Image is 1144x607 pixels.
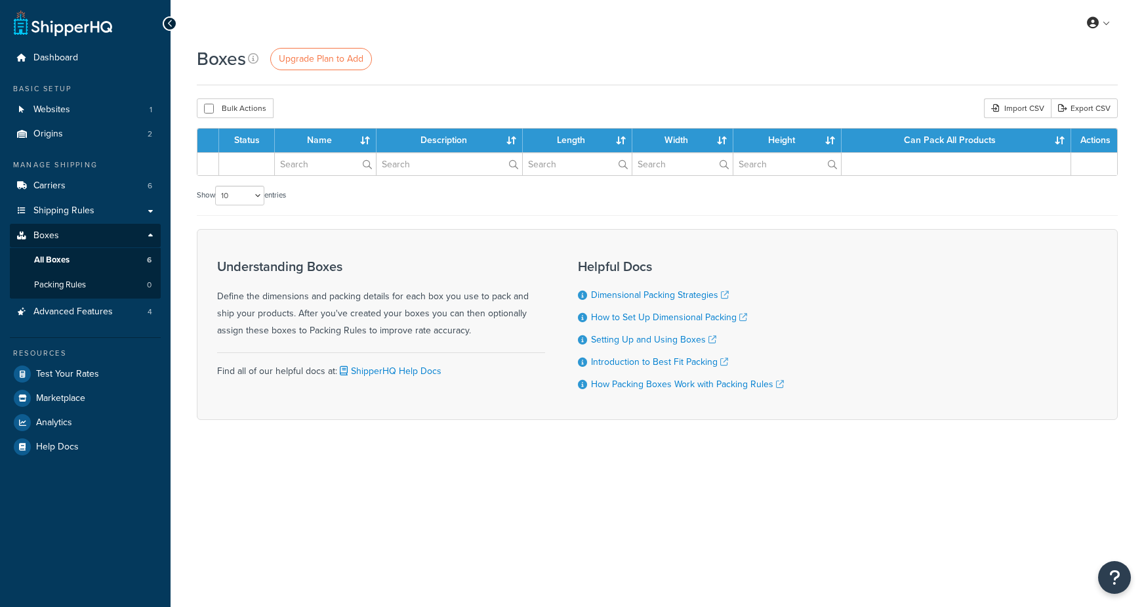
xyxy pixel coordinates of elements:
span: 1 [150,104,152,115]
label: Show entries [197,186,286,205]
a: Export CSV [1051,98,1118,118]
input: Search [632,153,733,175]
th: Can Pack All Products [842,129,1071,152]
span: Carriers [33,180,66,192]
span: Upgrade Plan to Add [279,52,363,66]
a: Advanced Features 4 [10,300,161,324]
input: Search [275,153,376,175]
a: Packing Rules 0 [10,273,161,297]
h1: Boxes [197,46,246,72]
li: Boxes [10,224,161,299]
li: Origins [10,122,161,146]
a: Analytics [10,411,161,434]
span: Boxes [33,230,59,241]
div: Import CSV [984,98,1051,118]
button: Open Resource Center [1098,561,1131,594]
a: ShipperHQ Home [14,10,112,36]
div: Manage Shipping [10,159,161,171]
span: All Boxes [34,255,70,266]
a: Test Your Rates [10,362,161,386]
a: How Packing Boxes Work with Packing Rules [591,377,784,391]
th: Width [632,129,733,152]
a: Dashboard [10,46,161,70]
a: Dimensional Packing Strategies [591,288,729,302]
th: Status [219,129,275,152]
a: How to Set Up Dimensional Packing [591,310,747,324]
a: Websites 1 [10,98,161,122]
a: Help Docs [10,435,161,459]
li: Advanced Features [10,300,161,324]
li: All Boxes [10,248,161,272]
span: 0 [147,280,152,291]
div: Resources [10,348,161,359]
select: Showentries [215,186,264,205]
th: Name [275,129,377,152]
h3: Understanding Boxes [217,259,545,274]
a: Setting Up and Using Boxes [591,333,716,346]
a: ShipperHQ Help Docs [337,364,441,378]
li: Websites [10,98,161,122]
span: Origins [33,129,63,140]
div: Find all of our helpful docs at: [217,352,545,380]
th: Height [733,129,842,152]
div: Basic Setup [10,83,161,94]
span: Help Docs [36,442,79,453]
span: Marketplace [36,393,85,404]
span: Analytics [36,417,72,429]
a: Introduction to Best Fit Packing [591,355,728,369]
h3: Helpful Docs [578,259,784,274]
input: Search [377,153,521,175]
th: Actions [1071,129,1117,152]
div: Define the dimensions and packing details for each box you use to pack and ship your products. Af... [217,259,545,339]
a: Shipping Rules [10,199,161,223]
span: Test Your Rates [36,369,99,380]
li: Carriers [10,174,161,198]
a: Origins 2 [10,122,161,146]
span: Shipping Rules [33,205,94,217]
span: Advanced Features [33,306,113,318]
span: 6 [147,255,152,266]
button: Bulk Actions [197,98,274,118]
li: Packing Rules [10,273,161,297]
span: Packing Rules [34,280,86,291]
span: 4 [148,306,152,318]
th: Length [523,129,632,152]
a: Carriers 6 [10,174,161,198]
span: 2 [148,129,152,140]
a: Upgrade Plan to Add [270,48,372,70]
span: Dashboard [33,52,78,64]
a: Marketplace [10,387,161,410]
input: Search [523,153,632,175]
input: Search [733,153,841,175]
span: Websites [33,104,70,115]
a: All Boxes 6 [10,248,161,272]
span: 6 [148,180,152,192]
a: Boxes [10,224,161,248]
th: Description [377,129,522,152]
